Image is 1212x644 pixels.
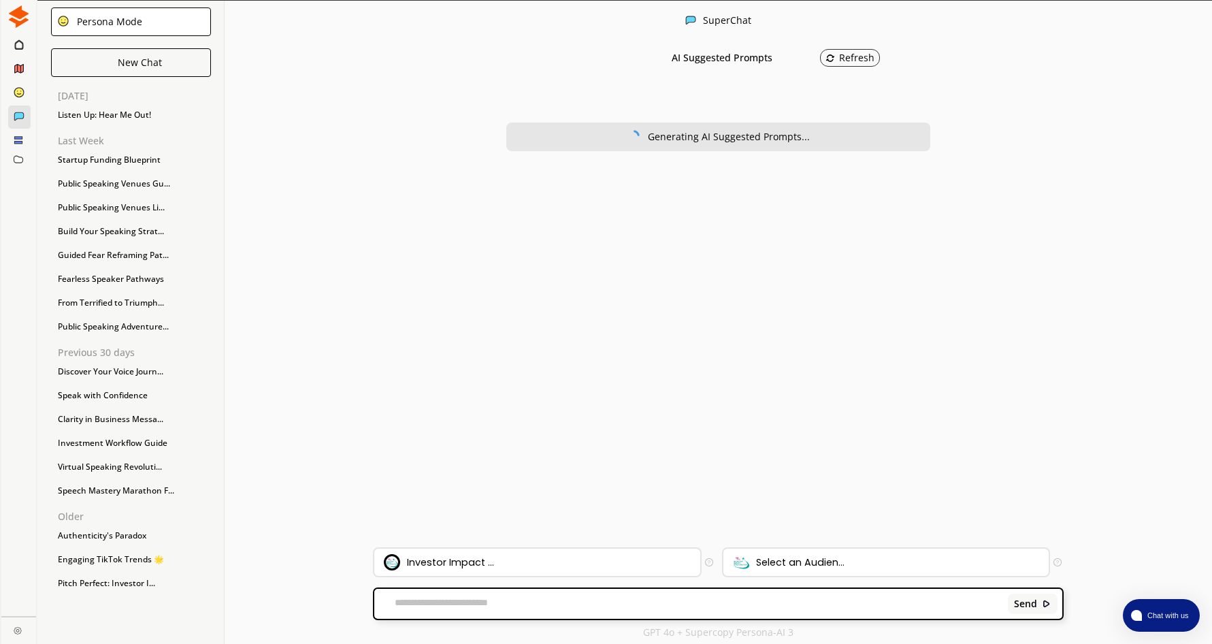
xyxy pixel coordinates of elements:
[643,627,793,638] p: GPT 4o + Supercopy Persona-AI 3
[1053,558,1062,566] img: Tooltip Icon
[14,626,22,634] img: Close
[1123,599,1200,632] button: atlas-launcher
[51,221,211,242] div: Build Your Speaking Strat...
[384,554,400,570] img: Brand Icon
[1142,610,1192,621] span: Chat with us
[703,15,751,28] div: SuperChat
[51,361,211,382] div: Discover Your Voice Journ...
[189,14,205,30] img: Close
[651,52,668,64] img: AI Suggested Prompts
[51,174,211,194] div: Public Speaking Venues Gu...
[57,15,69,27] img: Close
[51,481,211,501] div: Speech Mastery Marathon F...
[51,293,211,313] div: From Terrified to Triumph...
[1,617,36,641] a: Close
[58,135,211,146] p: Last Week
[51,526,211,546] div: Authenticity's Paradox
[51,150,211,170] div: Startup Funding Blueprint
[51,245,211,265] div: Guided Fear Reframing Pat...
[673,553,691,571] img: Dropdown Icon
[1022,553,1040,571] img: Dropdown Icon
[627,130,640,142] img: Close
[733,554,749,570] img: Audience Icon
[51,457,211,477] div: Virtual Speaking Revoluti...
[407,557,494,568] div: Investor Impact ...
[58,511,211,522] p: Older
[825,53,835,63] img: Refresh
[685,15,696,26] img: Close
[705,558,713,566] img: Tooltip Icon
[756,557,845,568] div: Select an Audien...
[51,597,211,617] div: Domain Transfer Guide
[51,317,211,337] div: Public Speaking Adventure...
[7,5,30,28] img: Close
[1014,598,1037,609] b: Send
[72,16,142,27] div: Persona Mode
[51,409,211,430] div: Clarity in Business Messa...
[51,549,211,570] div: Engaging TikTok Trends 🌟
[58,91,211,101] p: [DATE]
[51,105,211,125] div: Listen Up: Hear Me Out!
[825,52,874,63] div: Refresh
[1042,599,1051,609] img: Close
[51,433,211,453] div: Investment Workflow Guide
[100,57,111,67] img: Close
[51,269,211,289] div: Fearless Speaker Pathways
[118,57,162,68] p: New Chat
[51,573,211,594] div: Pitch Perfect: Investor I...
[648,131,810,142] div: Generating AI Suggested Prompts...
[51,385,211,406] div: Speak with Confidence
[672,48,772,68] h3: AI Suggested Prompts
[58,347,211,358] p: Previous 30 days
[51,197,211,218] div: Public Speaking Venues Li...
